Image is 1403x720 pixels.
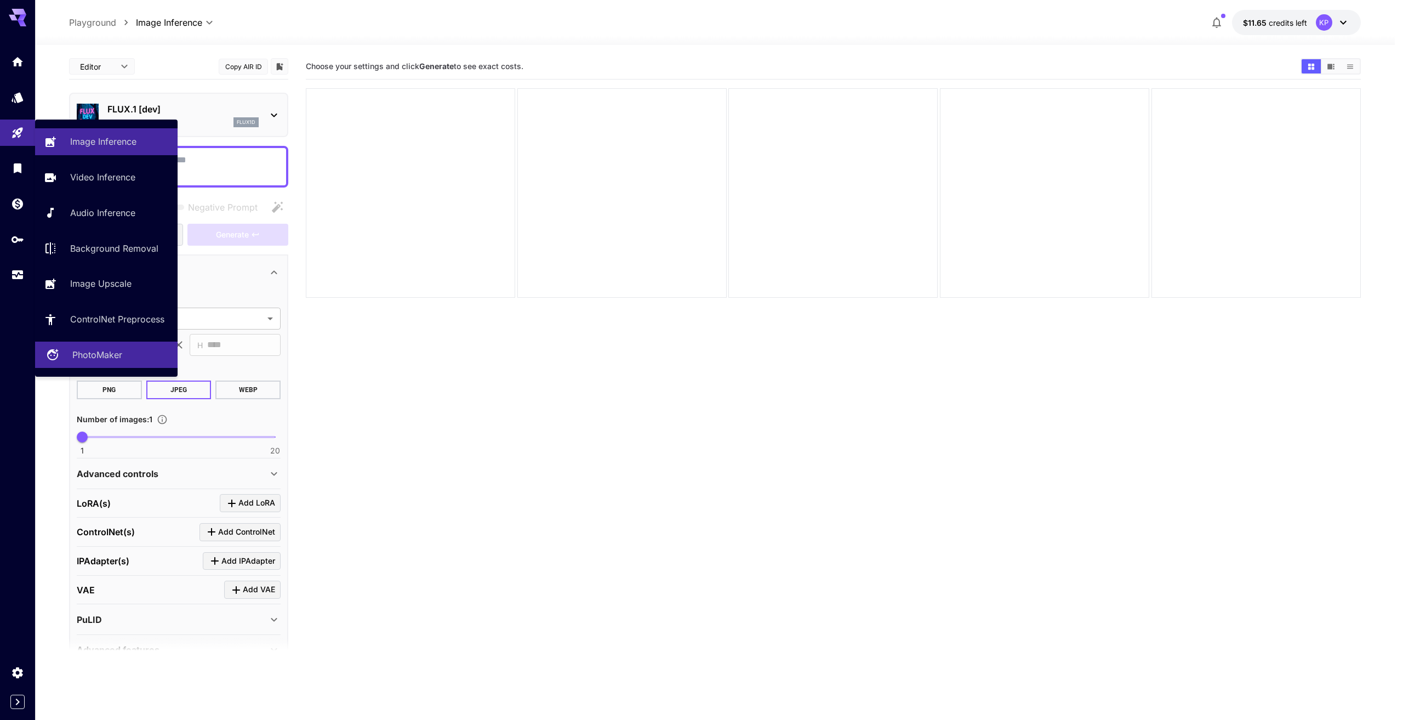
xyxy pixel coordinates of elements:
button: Specify how many images to generate in a single request. Each image generation will be charged se... [152,414,172,425]
button: Click to add LoRA [220,494,281,512]
div: Models [11,90,24,104]
button: Add to library [275,60,284,73]
span: H [197,339,203,352]
p: IPAdapter(s) [77,554,129,568]
div: Library [11,161,24,175]
p: ControlNet(s) [77,525,135,538]
a: PhotoMaker [35,342,178,368]
div: Usage [11,268,24,282]
button: JPEG [146,381,212,399]
div: Settings [11,666,24,679]
span: Choose your settings and click to see exact costs. [306,61,523,71]
span: Negative prompts are not compatible with the selected model. [166,200,266,214]
div: KP [1316,14,1332,31]
div: API Keys [11,233,24,246]
p: LoRA(s) [77,497,111,510]
span: credits left [1269,18,1307,27]
span: Image Inference [136,16,202,29]
button: Click to add ControlNet [199,523,281,541]
div: Wallet [11,197,24,211]
p: ControlNet Preprocess [70,313,164,326]
span: Editor [80,61,114,72]
p: PuLID [77,613,102,626]
button: WEBP [215,381,281,399]
p: Advanced controls [77,467,158,480]
a: Audio Inference [35,200,178,226]
button: Show media in grid view [1302,59,1321,73]
button: PNG [77,381,142,399]
a: Background Removal [35,235,178,262]
b: Generate [419,61,454,71]
button: Show media in list view [1341,59,1360,73]
div: Show media in grid viewShow media in video viewShow media in list view [1301,58,1361,75]
span: $11.65 [1243,18,1269,27]
span: Negative Prompt [188,201,258,214]
span: Add ControlNet [218,525,275,539]
a: Image Inference [35,128,178,155]
p: PhotoMaker [72,348,122,361]
span: 1 [81,445,84,456]
p: Audio Inference [70,206,135,219]
div: Home [11,55,24,69]
p: Image Upscale [70,277,132,290]
a: Video Inference [35,164,178,191]
a: Image Upscale [35,270,178,297]
span: Add LoRA [238,496,275,510]
p: Playground [69,16,116,29]
p: Background Removal [70,242,158,255]
button: Copy AIR ID [219,59,268,75]
p: Image Inference [70,135,136,148]
button: Show media in video view [1321,59,1341,73]
button: Click to add VAE [224,581,281,599]
nav: breadcrumb [69,16,136,29]
div: $11.64516 [1243,17,1307,29]
button: Expand sidebar [10,695,25,709]
p: VAE [77,583,95,597]
span: 20 [270,445,280,456]
button: Click to add IPAdapter [203,552,281,570]
button: $11.64516 [1232,10,1361,35]
p: flux1d [237,118,255,126]
div: Playground [11,126,24,140]
a: ControlNet Preprocess [35,306,178,333]
p: FLUX.1 [dev] [107,103,259,116]
span: Add VAE [243,583,275,597]
p: Video Inference [70,171,135,184]
span: Add IPAdapter [221,554,275,568]
span: Number of images : 1 [77,415,152,424]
